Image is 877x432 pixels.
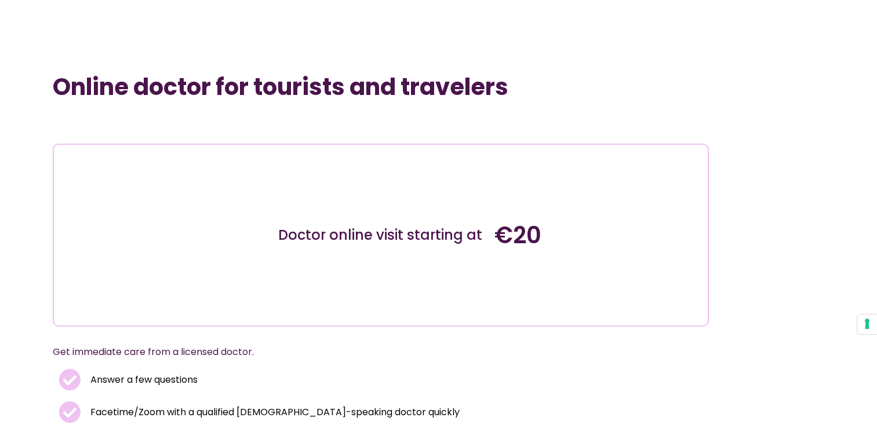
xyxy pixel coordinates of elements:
button: Your consent preferences for tracking technologies [857,314,877,334]
iframe: Customer reviews powered by Trustpilot [59,118,232,132]
h4: €20 [494,221,699,249]
p: Get immediate care from a licensed doctor. [53,344,681,360]
span: Answer a few questions [88,372,198,388]
div: Doctor online visit starting at [278,226,483,244]
h1: Online doctor for tourists and travelers [53,73,709,101]
img: Illustration depicting a young woman in a casual outfit, engaged with her smartphone. She has a p... [83,153,246,317]
span: Facetime/Zoom with a qualified [DEMOGRAPHIC_DATA]-speaking doctor quickly [88,404,460,420]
